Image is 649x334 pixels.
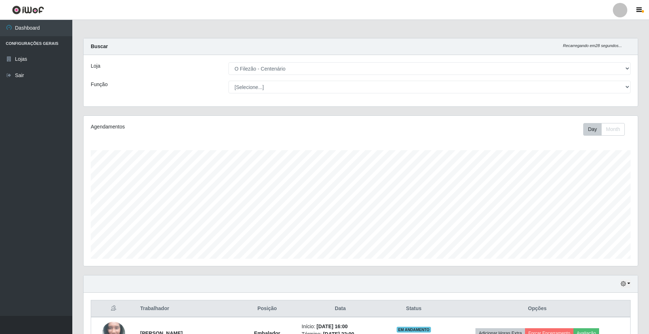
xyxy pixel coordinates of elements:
time: [DATE] 16:00 [317,324,348,329]
div: Agendamentos [91,123,309,131]
button: Day [583,123,602,136]
button: Month [601,123,625,136]
div: Toolbar with button groups [583,123,631,136]
th: Posição [237,300,297,317]
li: Início: [302,323,379,330]
i: Recarregando em 28 segundos... [563,43,622,48]
div: First group [583,123,625,136]
label: Loja [91,62,100,70]
img: CoreUI Logo [12,5,44,14]
strong: Buscar [91,43,108,49]
span: EM ANDAMENTO [397,327,431,333]
th: Trabalhador [136,300,237,317]
label: Função [91,81,108,88]
th: Data [297,300,383,317]
th: Opções [444,300,630,317]
th: Status [383,300,444,317]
